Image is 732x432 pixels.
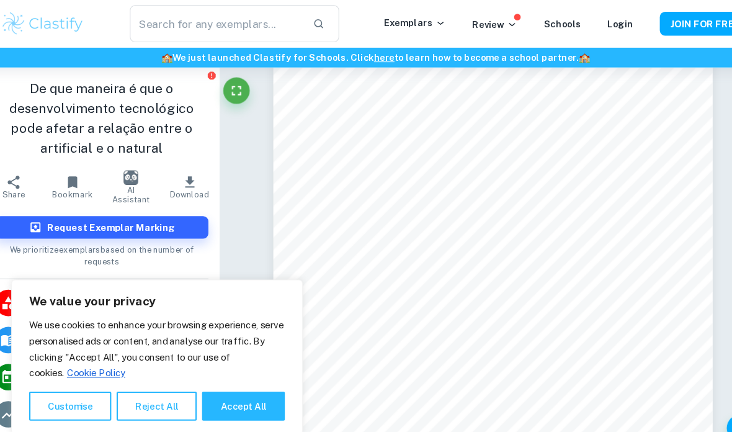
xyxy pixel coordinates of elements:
[457,16,499,30] p: Review
[123,367,199,394] button: Reject All
[42,275,281,290] p: We value your privacy
[63,178,101,187] span: Bookmark
[25,262,298,407] div: We value your privacy
[117,174,158,191] span: AI Assistant
[365,49,384,59] a: here
[42,367,118,394] button: Customise
[110,158,165,192] button: AI Assistant
[165,158,220,192] button: Download
[42,297,281,357] p: We use cookies to enhance your browsing experience, serve personalised ads or content, and analys...
[632,11,717,34] button: JOIN FOR FREE
[130,160,144,173] img: AI Assistant
[10,202,210,223] button: Request Exemplar Marking
[203,367,281,394] button: Accept All
[556,49,567,59] span: 🏫
[10,223,210,251] span: We prioritize exemplars based on the number of requests
[524,17,558,27] a: Schools
[59,206,179,220] h6: Request Exemplar Marking
[136,5,297,40] input: Search for any exemplars...
[17,178,38,187] span: Share
[76,344,132,355] a: Cookie Policy
[583,17,607,27] a: Login
[2,47,730,61] h6: We just launched Clastify for Schools. Click to learn how to become a school partner.
[374,15,432,29] p: Exemplars
[10,73,210,148] h1: De que maneira é que o desenvolvimento tecnológico pode afetar a relação entre o artificial e o n...
[695,389,720,413] button: Help and Feedback
[55,158,110,192] button: Bookmark
[174,178,210,187] span: Download
[208,66,217,75] button: Report issue
[15,10,94,35] img: Clastify logo
[223,73,248,97] button: Fullscreen
[166,49,176,59] span: 🏫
